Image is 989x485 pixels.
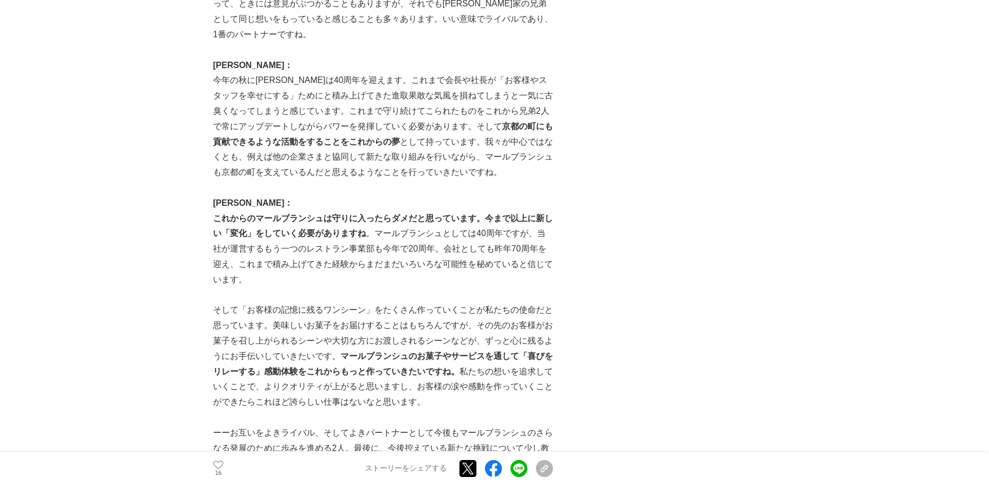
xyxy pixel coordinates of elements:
[213,211,553,288] p: 。マールブランシュとしては40周年ですが、当社が運営するもう一つのレストラン事業部も今年で20周年。会社としても昨年70周年を迎え、これまで積み上げてきた経験からまだまだいろいろな可能性を秘めて...
[213,303,553,410] p: そして「お客様の記憶に残るワンシーン」をたくさん作っていくことが私たちの使命だと思っています。美味しいお菓子をお届けすることはもちろんですが、その先のお客様がお菓子を召し上がられるシーンや大切な...
[213,425,553,471] p: ーーお互いをよきライバル、そしてよきパートナーとして今後もマールブランシュのさらなる発展のために歩みを進める2人。最後に、今後控えている新たな挑戦について少し教えていただきました。
[213,214,553,238] strong: これからのマールブランシュは守りに入ったらダメだと思っています。今まで以上に新しい「変化」をしていく必要がありますね
[213,73,553,180] p: 今年の秋に[PERSON_NAME]は40周年を迎えます。これまで会長や社長が「お客様やスタッフを幸せにする」ためにと積み上げてきた進取果敢な気風を損ねてしまうと一気に古臭くなってしまうと感じて...
[365,464,447,473] p: ストーリーをシェアする
[213,471,224,476] p: 16
[213,61,293,70] strong: [PERSON_NAME]：
[213,352,553,376] strong: マールブランシュのお菓子やサービスを通して「喜びをリレーする」感動体験をこれからもっと作っていきたいですね。
[213,122,553,146] strong: 京都の町にも貢献できるような活動をすることをこれからの夢
[213,198,293,207] strong: [PERSON_NAME]：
